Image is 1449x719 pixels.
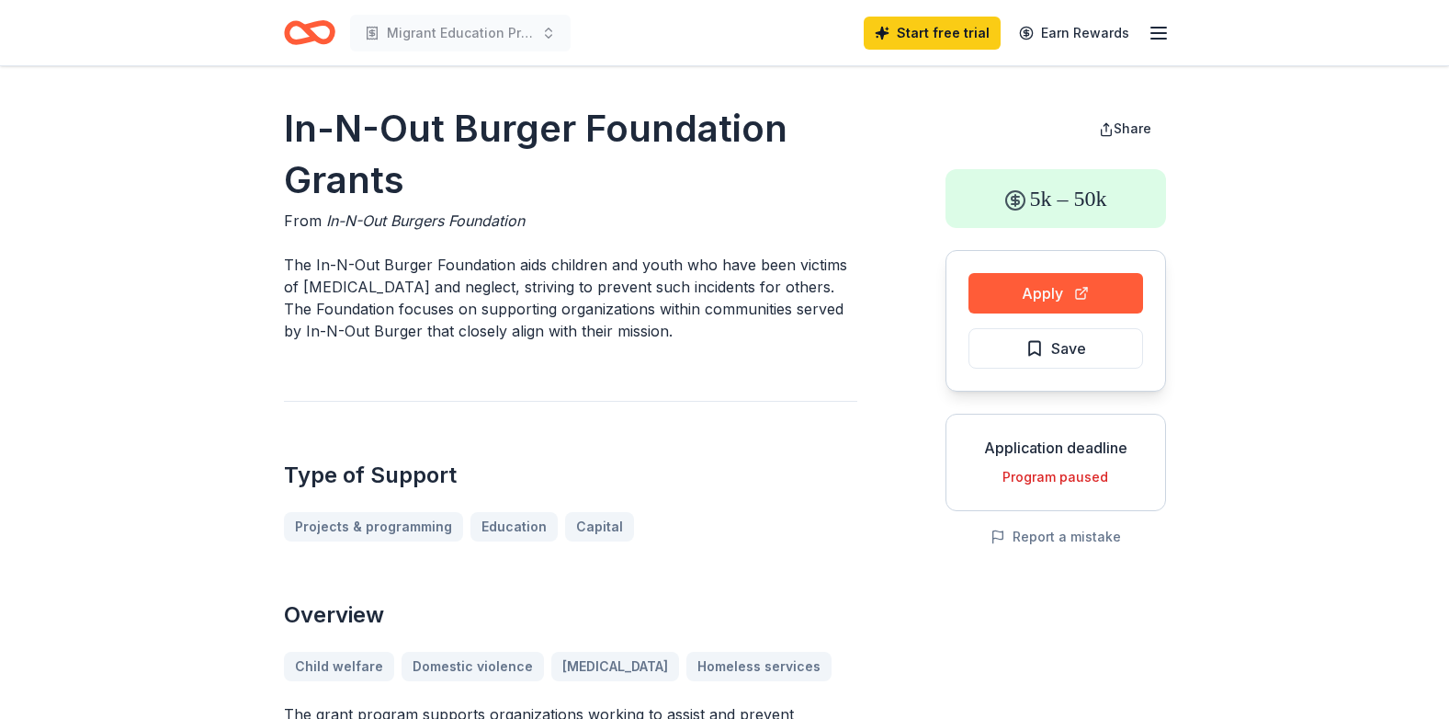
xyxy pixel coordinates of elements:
[284,103,857,206] h1: In-N-Out Burger Foundation Grants
[864,17,1001,50] a: Start free trial
[284,254,857,342] p: The In-N-Out Burger Foundation aids children and youth who have been victims of [MEDICAL_DATA] an...
[961,437,1150,459] div: Application deadline
[284,600,857,630] h2: Overview
[350,15,571,51] button: Migrant Education Program
[961,466,1150,488] div: Program paused
[284,512,463,542] a: Projects & programming
[284,461,857,490] h2: Type of Support
[284,11,335,54] a: Home
[968,328,1143,369] button: Save
[284,210,857,232] div: From
[387,22,534,44] span: Migrant Education Program
[326,211,525,230] span: In-N-Out Burgers Foundation
[1008,17,1140,50] a: Earn Rewards
[565,512,634,542] a: Capital
[1084,110,1166,147] button: Share
[945,169,1166,228] div: 5k – 50k
[470,512,558,542] a: Education
[991,526,1121,548] button: Report a mistake
[1114,120,1151,136] span: Share
[968,273,1143,314] button: Apply
[1051,337,1086,360] span: Save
